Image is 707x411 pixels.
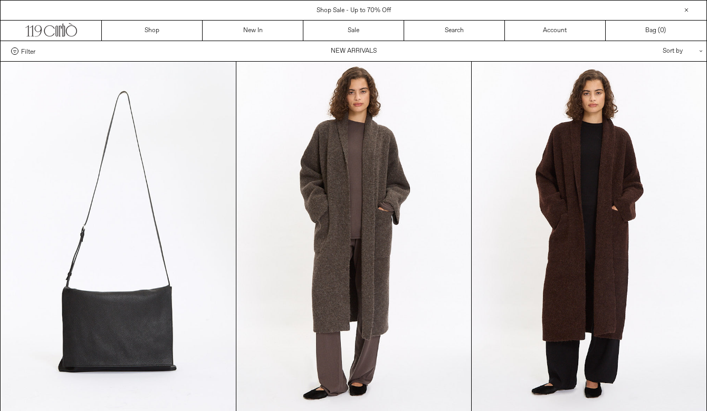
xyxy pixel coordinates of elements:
a: New In [203,21,303,41]
div: Sort by [601,41,696,61]
span: ) [660,26,666,35]
span: Filter [21,47,35,55]
a: Sale [303,21,404,41]
span: 0 [660,26,664,35]
a: Bag () [606,21,706,41]
a: Shop Sale - Up to 70% Off [317,6,391,15]
a: Search [404,21,505,41]
a: Shop [102,21,203,41]
a: Account [505,21,606,41]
